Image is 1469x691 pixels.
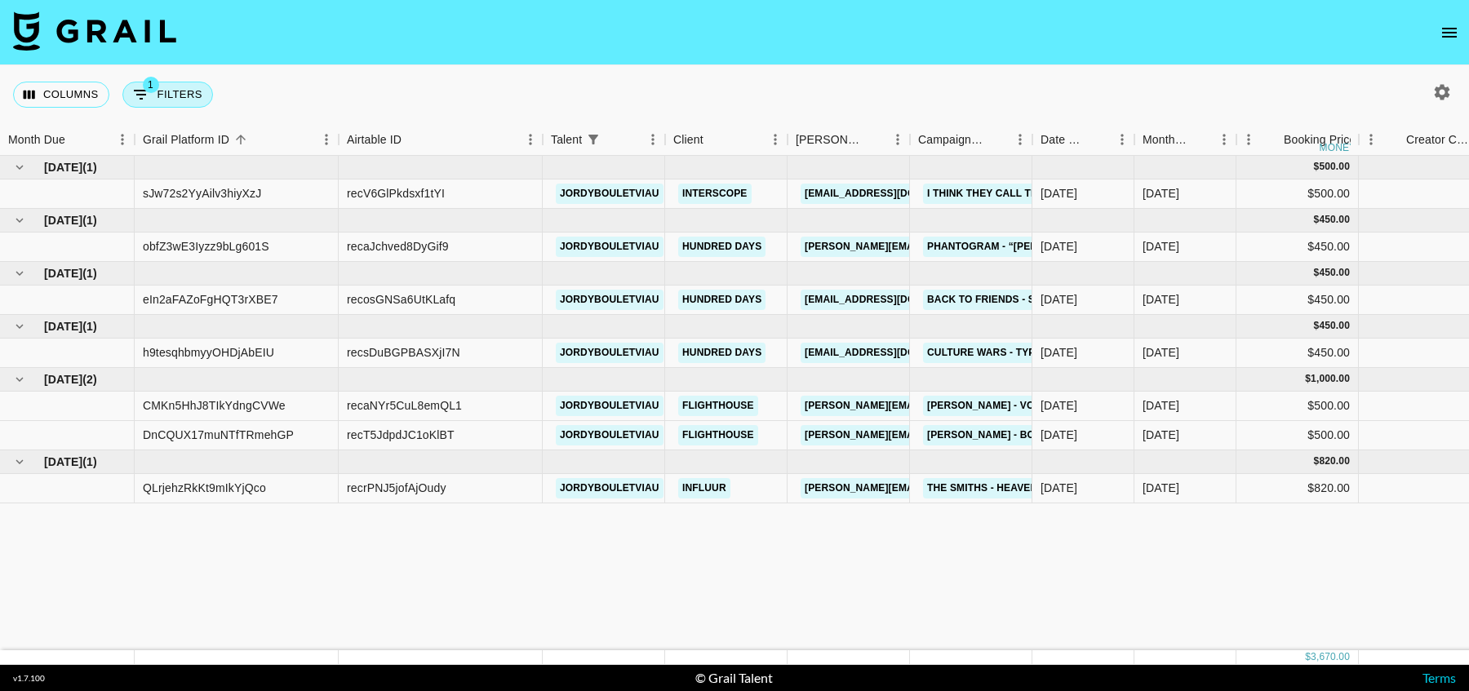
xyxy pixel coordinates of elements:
[347,397,462,414] div: recaNYr5CuL8emQL1
[143,77,159,93] span: 1
[44,318,82,334] span: [DATE]
[923,343,1094,363] a: Culture Wars - Typical Ways
[8,124,65,156] div: Month Due
[1314,454,1320,468] div: $
[1319,319,1350,333] div: 450.00
[1143,480,1179,496] div: Sep '25
[556,478,663,498] a: jordybouletviau
[13,82,109,108] button: Select columns
[1236,392,1359,421] div: $500.00
[923,184,1261,204] a: I Think They Call This Love - [PERSON_NAME] [PERSON_NAME]
[229,128,252,151] button: Sort
[641,127,665,152] button: Menu
[82,212,97,228] span: ( 1 )
[1189,128,1212,151] button: Sort
[678,478,730,498] a: Influur
[13,11,176,51] img: Grail Talent
[1041,397,1077,414] div: 25/04/2025
[143,480,266,496] div: QLrjehzRkKt9mIkYjQco
[347,124,402,156] div: Airtable ID
[1143,124,1189,156] div: Month Due
[1008,127,1032,152] button: Menu
[1041,480,1077,496] div: 09/09/2025
[347,238,449,255] div: recaJchved8DyGif9
[347,480,446,496] div: recrPNJ5jofAjOudy
[1212,127,1236,152] button: Menu
[1134,124,1236,156] div: Month Due
[678,425,758,445] a: Flighthouse
[923,237,1110,257] a: Phantogram - “[PERSON_NAME]”:
[8,315,31,338] button: hide children
[923,290,1069,310] a: back to friends - sombr
[143,124,229,156] div: Grail Platform ID
[1314,319,1320,333] div: $
[885,127,910,152] button: Menu
[551,124,582,156] div: Talent
[678,237,766,257] a: Hundred Days
[678,290,766,310] a: Hundred Days
[543,124,665,156] div: Talent
[1143,185,1179,202] div: Nov '24
[788,124,910,156] div: Booker
[910,124,1032,156] div: Campaign (Type)
[801,184,983,204] a: [EMAIL_ADDRESS][DOMAIN_NAME]
[1236,127,1261,152] button: Menu
[1311,650,1350,664] div: 3,670.00
[347,291,455,308] div: recosGNSa6UtKLafq
[801,290,983,310] a: [EMAIL_ADDRESS][DOMAIN_NAME]
[582,128,605,151] div: 1 active filter
[1143,397,1179,414] div: Apr '25
[1311,372,1350,386] div: 1,000.00
[347,185,445,202] div: recV6GlPkdsxf1tYI
[695,670,773,686] div: © Grail Talent
[1236,286,1359,315] div: $450.00
[763,127,788,152] button: Menu
[801,478,1151,498] a: [PERSON_NAME][EMAIL_ADDRESS][PERSON_NAME][DOMAIN_NAME]
[1314,266,1320,280] div: $
[82,371,97,388] span: ( 2 )
[918,124,985,156] div: Campaign (Type)
[1143,291,1179,308] div: Feb '25
[801,396,1151,416] a: [PERSON_NAME][EMAIL_ADDRESS][PERSON_NAME][DOMAIN_NAME]
[1143,238,1179,255] div: Jan '25
[1319,266,1350,280] div: 450.00
[1041,427,1077,443] div: 05/04/2025
[82,265,97,281] span: ( 1 )
[44,265,82,281] span: [DATE]
[143,427,294,443] div: DnCQUX17muNTfTRmehGP
[1305,372,1311,386] div: $
[402,128,424,151] button: Sort
[1319,160,1350,174] div: 500.00
[1041,238,1077,255] div: 31/01/2025
[82,454,97,470] span: ( 1 )
[1032,124,1134,156] div: Date Created
[1314,213,1320,227] div: $
[1236,233,1359,262] div: $450.00
[801,343,983,363] a: [EMAIL_ADDRESS][DOMAIN_NAME]
[665,124,788,156] div: Client
[1319,213,1350,227] div: 450.00
[44,212,82,228] span: [DATE]
[1383,128,1406,151] button: Sort
[1236,474,1359,503] div: $820.00
[556,396,663,416] a: jordybouletviau
[1314,160,1320,174] div: $
[985,128,1008,151] button: Sort
[8,450,31,473] button: hide children
[796,124,863,156] div: [PERSON_NAME]
[65,128,88,151] button: Sort
[44,371,82,388] span: [DATE]
[1433,16,1466,49] button: open drawer
[1236,179,1359,209] div: $500.00
[1261,128,1284,151] button: Sort
[143,238,269,255] div: obfZ3wE3Iyzz9bLg601S
[556,184,663,204] a: jordybouletviau
[314,127,339,152] button: Menu
[110,127,135,152] button: Menu
[1041,344,1077,361] div: 27/03/2025
[1236,421,1359,450] div: $500.00
[801,425,1151,445] a: [PERSON_NAME][EMAIL_ADDRESS][PERSON_NAME][DOMAIN_NAME]
[923,425,1070,445] a: [PERSON_NAME] - Bout Me
[1305,650,1311,664] div: $
[678,396,758,416] a: Flighthouse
